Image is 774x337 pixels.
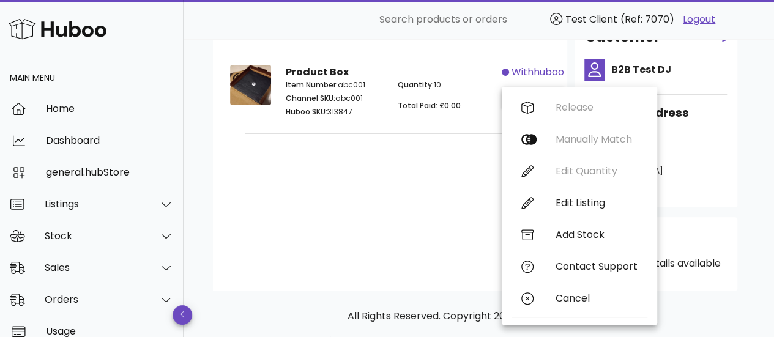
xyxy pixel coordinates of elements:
a: Logout [683,12,715,27]
div: Orders [45,294,144,305]
p: All Rights Reserved. Copyright 2025 - [DOMAIN_NAME] [223,309,735,324]
div: Stock [45,230,144,242]
p: 313847 [286,106,382,117]
span: Huboo SKU: [286,106,327,117]
div: general.hubStore [46,166,174,178]
span: withhuboo [512,65,564,80]
div: Edit Listing [556,197,638,209]
div: Contact Support [556,261,638,272]
div: Sales [45,262,144,273]
strong: Product Box [286,65,349,79]
div: Listings [45,198,144,210]
div: Usage [46,325,174,337]
img: Product Image [230,65,271,105]
div: Home [46,103,174,114]
div: Dashboard [46,135,174,146]
p: abc001 [286,80,382,91]
div: Cancel [556,292,638,304]
h4: B2B Test DJ [611,62,727,77]
span: Quantity: [398,80,434,90]
span: Channel SKU: [286,93,335,103]
span: Total Paid: £0.00 [398,100,461,111]
p: 10 [398,80,494,91]
span: Test Client [565,12,617,26]
div: Add Stock [556,229,638,240]
p: abc001 [286,93,382,104]
span: Item Number: [286,80,338,90]
span: (Ref: 7070) [620,12,674,26]
img: Huboo Logo [9,16,106,42]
